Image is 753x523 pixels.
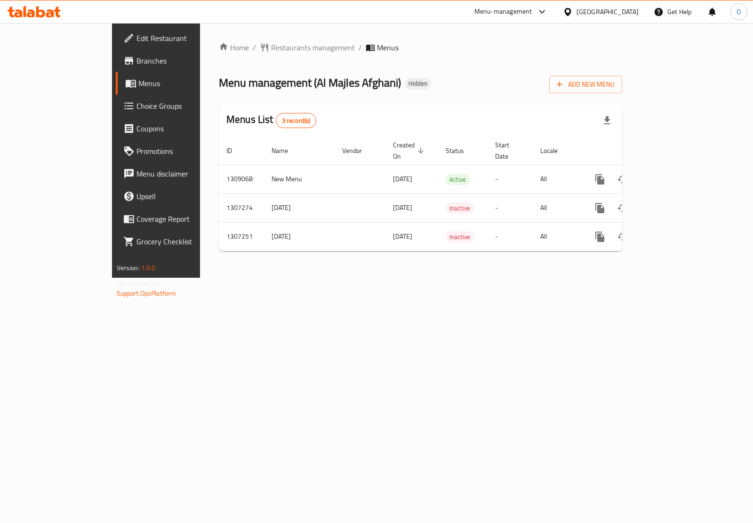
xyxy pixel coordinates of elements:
span: Restaurants management [271,42,355,53]
span: Upsell [136,191,230,202]
a: Support.OpsPlatform [117,287,176,299]
td: [DATE] [264,193,335,222]
a: Menus [116,72,238,95]
div: Inactive [446,231,474,242]
span: Created On [393,139,427,162]
span: Add New Menu [557,79,615,90]
span: Hidden [405,80,431,88]
th: Actions [581,137,687,165]
span: Locale [540,145,570,156]
div: [GEOGRAPHIC_DATA] [577,7,639,17]
td: 1309068 [219,165,264,193]
td: All [533,193,581,222]
td: - [488,193,533,222]
div: Export file [596,109,618,132]
span: [DATE] [393,173,412,185]
div: Total records count [276,113,317,128]
span: O [737,7,741,17]
span: Start Date [495,139,521,162]
a: Grocery Checklist [116,230,238,253]
td: - [488,222,533,251]
span: Menu disclaimer [136,168,230,179]
span: Status [446,145,476,156]
a: Promotions [116,140,238,162]
button: Change Status [611,197,634,219]
span: Menu management ( Al Majles Afghani ) [219,72,401,93]
table: enhanced table [219,137,687,251]
span: Branches [136,55,230,66]
span: Name [272,145,300,156]
nav: breadcrumb [219,42,622,53]
td: New Menu [264,165,335,193]
span: [DATE] [393,230,412,242]
a: Edit Restaurant [116,27,238,49]
td: All [533,222,581,251]
span: Inactive [446,232,474,242]
td: 1307274 [219,193,264,222]
span: Coupons [136,123,230,134]
span: Menus [377,42,399,53]
a: Branches [116,49,238,72]
span: [DATE] [393,201,412,214]
a: Choice Groups [116,95,238,117]
a: Coverage Report [116,208,238,230]
td: - [488,165,533,193]
button: Change Status [611,225,634,248]
span: Coverage Report [136,213,230,225]
button: Change Status [611,168,634,191]
button: more [589,225,611,248]
li: / [253,42,256,53]
button: more [589,168,611,191]
button: more [589,197,611,219]
a: Upsell [116,185,238,208]
td: All [533,165,581,193]
span: Inactive [446,203,474,214]
span: 3 record(s) [276,116,316,125]
span: ID [226,145,244,156]
div: Inactive [446,202,474,214]
td: 1307251 [219,222,264,251]
span: 1.0.0 [141,262,156,274]
a: Restaurants management [260,42,355,53]
div: Menu-management [474,6,532,17]
li: / [359,42,362,53]
span: Choice Groups [136,100,230,112]
span: Edit Restaurant [136,32,230,44]
button: Add New Menu [549,76,622,93]
td: [DATE] [264,222,335,251]
span: Vendor [342,145,374,156]
h2: Menus List [226,113,316,128]
span: Get support on: [117,278,160,290]
div: Hidden [405,78,431,89]
a: Coupons [116,117,238,140]
span: Active [446,174,470,185]
span: Promotions [136,145,230,157]
a: Menu disclaimer [116,162,238,185]
span: Menus [138,78,230,89]
span: Grocery Checklist [136,236,230,247]
span: Version: [117,262,140,274]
